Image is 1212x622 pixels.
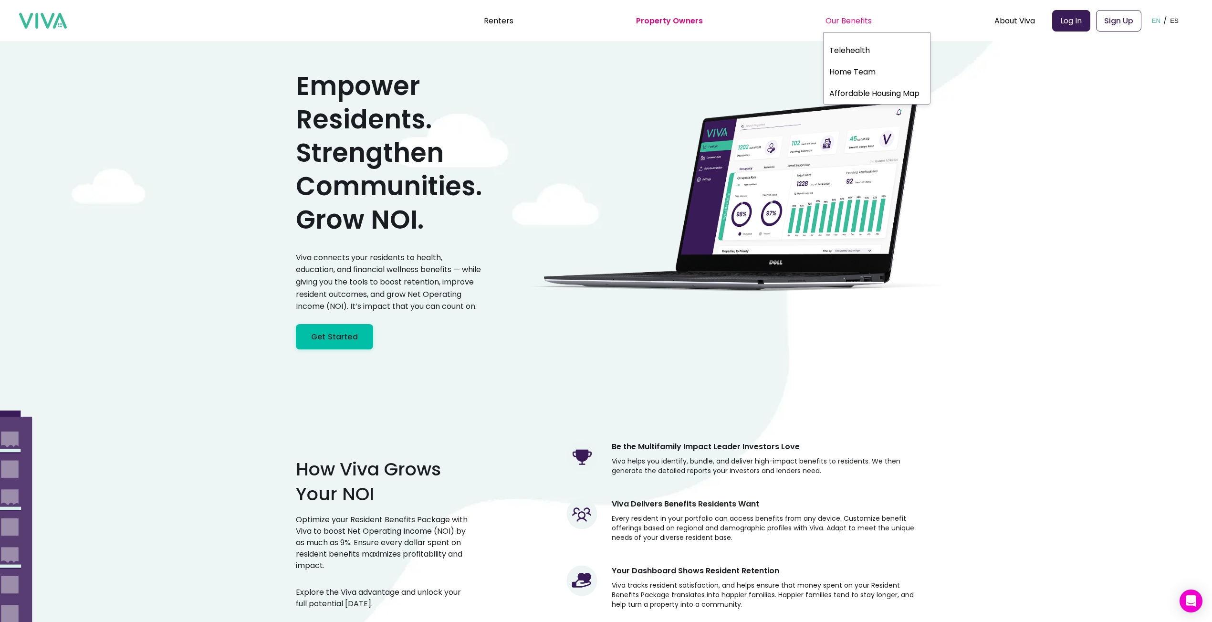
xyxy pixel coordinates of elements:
a: Renters [484,15,513,26]
div: Our Benefits [825,9,872,32]
button: ES [1167,6,1181,35]
img: Users [566,498,597,529]
a: Property Owners [636,15,703,26]
a: Affordable Housing Map [824,84,930,102]
p: Optimize your Resident Benefits Package with Viva to boost Net Operating Income (NOI) by as much ... [296,514,471,571]
h3: Be the Multifamily Impact Leader Investors Love [612,441,800,453]
a: Get Started [296,324,373,349]
h3: Viva Delivers Benefits Residents Want [612,498,759,510]
img: Hand holding a heart [566,565,597,596]
h2: How Viva Grows Your NOI [296,457,471,506]
button: EN [1149,6,1164,35]
div: About Viva [994,9,1035,32]
p: Explore the Viva advantage and unlock your full potential [DATE]. [296,587,471,610]
img: cityscape [512,97,942,292]
a: Sign Up [1096,10,1141,32]
a: Home Team [824,63,930,81]
img: viva [19,13,67,29]
p: Viva helps you identify, bundle, and deliver high-impact benefits to residents. We then generate ... [612,456,916,475]
h3: Your Dashboard Shows Resident Retention [612,565,779,577]
h1: Empower Residents. Strengthen Communities. Grow NOI. [296,69,482,236]
img: Trophy [566,441,597,472]
a: Telehealth [824,42,930,59]
p: Viva connects your residents to health, education, and financial wellness benefits — while giving... [296,252,482,313]
p: Every resident in your portfolio can access benefits from any device. Customize benefit offerings... [612,514,916,542]
p: / [1163,13,1167,28]
div: Open Intercom Messenger [1180,590,1202,612]
p: Viva tracks resident satisfaction, and helps ensure that money spent on your Resident Benefits Pa... [612,580,916,609]
a: Log In [1052,10,1090,32]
